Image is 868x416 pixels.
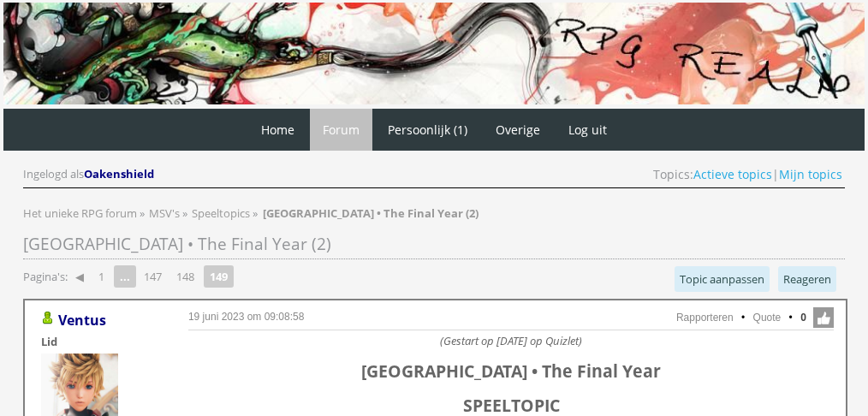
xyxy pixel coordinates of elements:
[149,205,180,221] span: MSV's
[58,311,106,330] a: Ventus
[653,166,842,182] span: Topics: |
[192,205,253,221] a: Speeltopics
[182,205,187,221] span: »
[800,310,806,325] span: 0
[263,205,479,221] strong: [GEOGRAPHIC_DATA] • The Final Year (2)
[23,205,137,221] span: Het unieke RPG forum
[23,166,157,182] div: Ingelogd als
[204,265,234,288] strong: 149
[149,205,182,221] a: MSV's
[375,109,480,151] a: Persoonlijk (1)
[140,205,145,221] span: »
[84,166,157,181] a: Oakenshield
[192,205,250,221] span: Speeltopics
[68,264,91,288] a: ◀
[248,109,307,151] a: Home
[676,312,734,324] a: Rapporteren
[556,109,620,151] a: Log uit
[778,266,836,292] a: Reageren
[41,312,55,325] img: Gebruiker is online
[23,205,140,221] a: Het unieke RPG forum
[137,264,169,288] a: 147
[41,334,161,349] div: Lid
[253,205,258,221] span: »
[169,264,201,288] a: 148
[188,311,304,323] a: 19 juni 2023 om 09:08:58
[483,109,553,151] a: Overige
[23,233,331,255] span: [GEOGRAPHIC_DATA] • The Final Year (2)
[675,266,770,292] a: Topic aanpassen
[813,307,834,328] span: Like deze post
[440,333,582,348] i: (Gestart op [DATE] op Quizlet)
[310,109,372,151] a: Forum
[23,269,68,285] span: Pagina's:
[779,166,842,182] a: Mijn topics
[753,312,782,324] a: Quote
[693,166,772,182] a: Actieve topics
[92,264,111,288] a: 1
[114,265,136,288] span: ...
[84,166,154,181] span: Oakenshield
[3,3,865,104] img: RPG Realm - Banner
